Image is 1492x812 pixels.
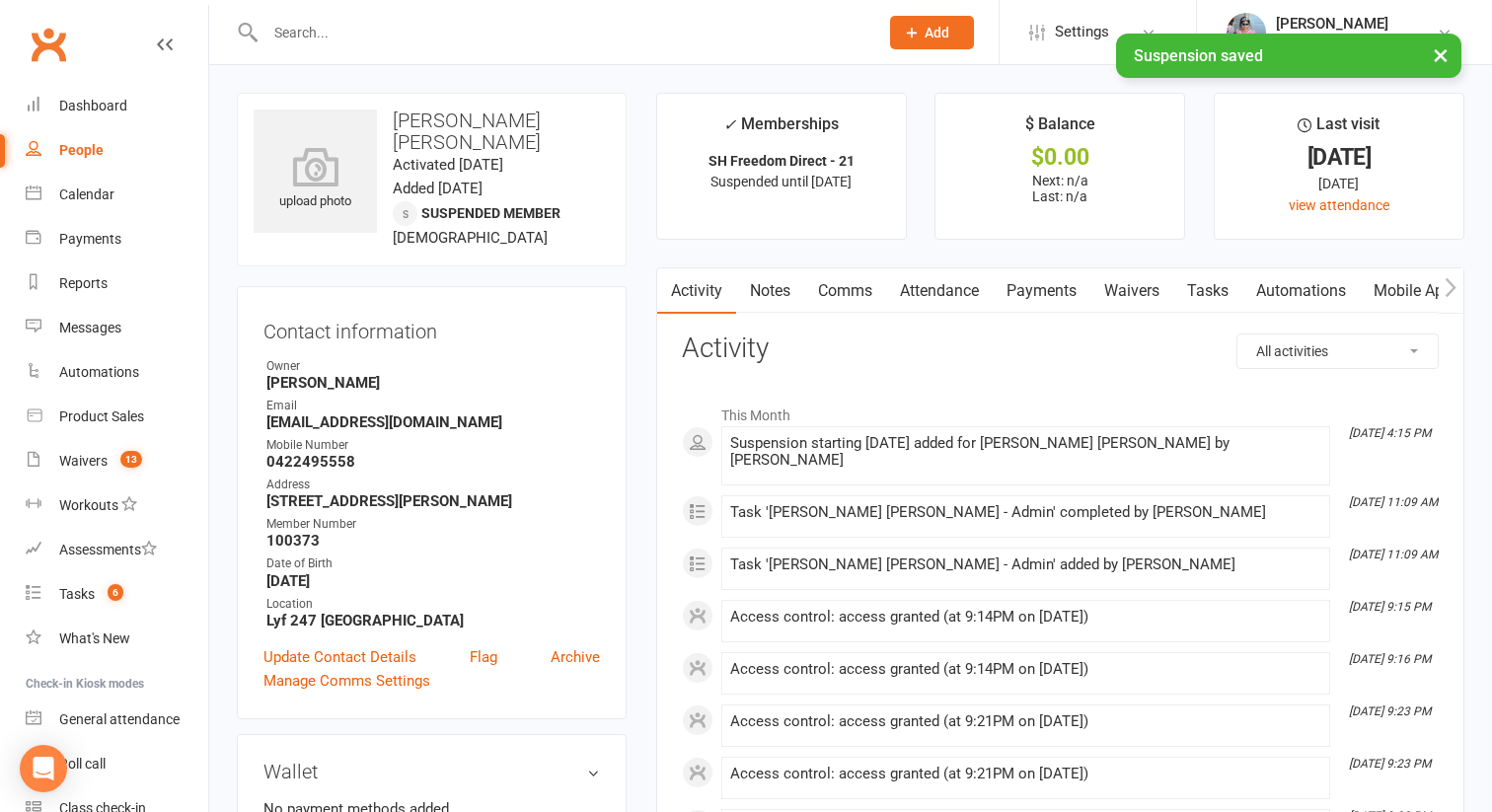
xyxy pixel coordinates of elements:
i: ✓ [723,115,736,134]
button: × [1423,34,1458,76]
i: [DATE] 9:23 PM [1349,704,1431,718]
div: Waivers [59,453,108,469]
a: Automations [26,350,208,395]
time: Activated [DATE] [393,156,503,174]
span: [DEMOGRAPHIC_DATA] [393,229,548,247]
a: Activity [657,268,736,314]
a: Reports [26,261,208,306]
i: [DATE] 9:23 PM [1349,757,1431,771]
div: upload photo [254,147,377,212]
div: Calendar [59,186,114,202]
a: Assessments [26,528,208,572]
span: Suspended until [DATE] [710,174,852,189]
a: Tasks [1173,268,1242,314]
a: Roll call [26,742,208,786]
i: [DATE] 9:16 PM [1349,652,1431,666]
a: People [26,128,208,173]
div: Mobile Number [266,436,600,455]
div: [DATE] [1232,173,1446,194]
button: Add [890,16,974,49]
div: General attendance [59,711,180,727]
i: [DATE] 11:09 AM [1349,548,1438,561]
div: Dashboard [59,98,127,113]
h3: [PERSON_NAME] [PERSON_NAME] [254,110,610,153]
strong: [EMAIL_ADDRESS][DOMAIN_NAME] [266,413,600,431]
img: thumb_image1747747990.png [1227,13,1266,52]
a: Clubworx [24,20,73,69]
a: Mobile App [1360,268,1466,314]
a: Update Contact Details [263,645,416,669]
span: Settings [1055,10,1109,54]
div: Reports [59,275,108,291]
div: Open Intercom Messenger [20,745,67,792]
span: 6 [108,584,123,601]
div: Address [266,476,600,494]
h3: Contact information [263,313,600,342]
div: Access control: access granted (at 9:21PM on [DATE]) [730,766,1321,782]
strong: SH Freedom Direct - 21 [709,153,855,169]
div: Task '[PERSON_NAME] [PERSON_NAME] - Admin' added by [PERSON_NAME] [730,556,1321,573]
div: $ Balance [1025,111,1095,147]
div: Date of Birth [266,554,600,573]
a: Workouts [26,483,208,528]
a: view attendance [1289,197,1389,213]
a: Waivers [1090,268,1173,314]
a: Flag [470,645,497,669]
i: [DATE] 9:15 PM [1349,600,1431,614]
span: Suspended member [421,205,560,221]
div: Assessments [59,542,157,557]
i: [DATE] 11:09 AM [1349,495,1438,509]
strong: 100373 [266,532,600,550]
a: Tasks 6 [26,572,208,617]
div: Email [266,397,600,415]
strong: [DATE] [266,572,600,590]
li: This Month [682,395,1439,426]
i: [DATE] 4:15 PM [1349,426,1431,440]
a: Messages [26,306,208,350]
div: Task '[PERSON_NAME] [PERSON_NAME] - Admin' completed by [PERSON_NAME] [730,504,1321,521]
a: General attendance kiosk mode [26,698,208,742]
strong: Lyf 247 [GEOGRAPHIC_DATA] [266,612,600,629]
div: Access control: access granted (at 9:14PM on [DATE]) [730,609,1321,626]
div: What's New [59,630,130,646]
span: Add [925,25,949,40]
div: $0.00 [953,147,1166,168]
input: Search... [260,19,864,46]
div: Automations [59,364,139,380]
a: Comms [804,268,886,314]
div: Last visit [1298,111,1380,147]
a: Automations [1242,268,1360,314]
a: Archive [551,645,600,669]
a: Payments [993,268,1090,314]
div: Member Number [266,515,600,534]
div: Access control: access granted (at 9:21PM on [DATE]) [730,713,1321,730]
strong: [STREET_ADDRESS][PERSON_NAME] [266,492,600,510]
div: Lyf 24/7 [1276,33,1388,50]
div: [DATE] [1232,147,1446,168]
div: Memberships [723,111,839,148]
div: Location [266,595,600,614]
a: Manage Comms Settings [263,669,430,693]
div: Product Sales [59,408,144,424]
div: Owner [266,357,600,376]
h3: Wallet [263,761,600,782]
strong: 0422495558 [266,453,600,471]
a: Calendar [26,173,208,217]
a: Attendance [886,268,993,314]
a: Waivers 13 [26,439,208,483]
div: Suspension starting [DATE] added for [PERSON_NAME] [PERSON_NAME] by [PERSON_NAME] [730,435,1321,469]
div: Roll call [59,756,106,772]
a: What's New [26,617,208,661]
div: Payments [59,231,121,247]
div: Suspension saved [1116,34,1461,78]
span: 13 [120,451,142,468]
h3: Activity [682,333,1439,364]
div: Workouts [59,497,118,513]
div: Messages [59,320,121,335]
p: Next: n/a Last: n/a [953,173,1166,204]
time: Added [DATE] [393,180,483,197]
div: Tasks [59,586,95,602]
strong: [PERSON_NAME] [266,374,600,392]
div: [PERSON_NAME] [1276,15,1388,33]
a: Product Sales [26,395,208,439]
